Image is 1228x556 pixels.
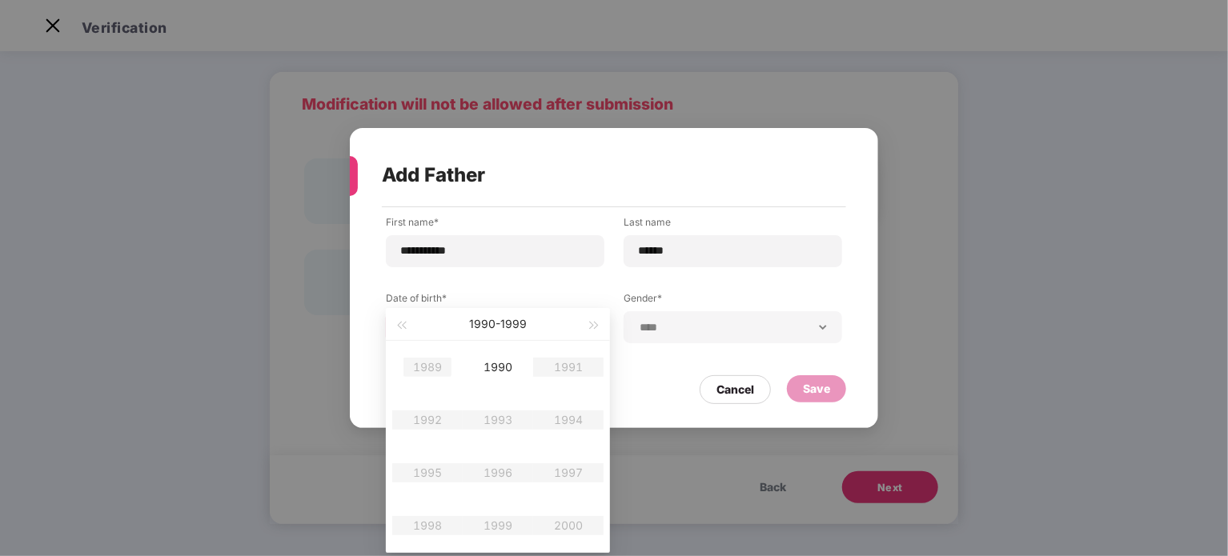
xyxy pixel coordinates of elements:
button: 1990-1999 [469,308,527,340]
label: Gender* [624,291,842,311]
div: 1989 [403,358,451,377]
div: Save [803,380,830,398]
label: Date of birth* [386,291,604,311]
td: 1989 [392,341,463,394]
div: 1990 [474,358,522,377]
label: Last name [624,215,842,235]
label: First name* [386,215,604,235]
div: Cancel [716,381,754,398]
td: 1990 [463,341,533,394]
div: Add Father [382,144,808,206]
